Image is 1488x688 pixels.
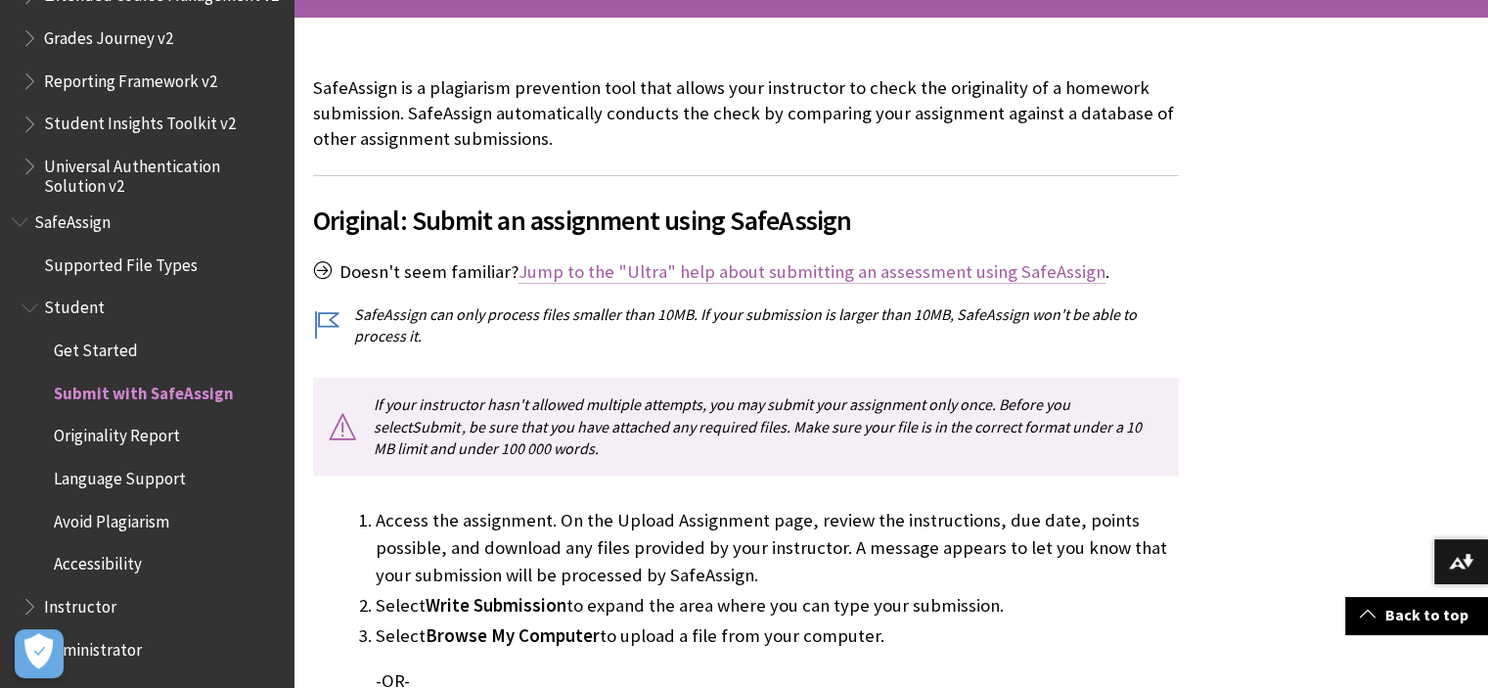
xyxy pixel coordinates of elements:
p: If your instructor hasn't allowed multiple attempts, you may submit your assignment only once. Be... [313,378,1179,475]
span: Universal Authentication Solution v2 [44,150,280,196]
span: Original: Submit an assignment using SafeAssign [313,200,1179,241]
span: SafeAssign [34,206,111,232]
p: Doesn't seem familiar? . [313,259,1179,285]
span: Submit [412,417,460,436]
span: Instructor [44,590,116,617]
span: Language Support [54,462,186,488]
span: Accessibility [54,548,142,574]
span: Browse My Computer [426,624,600,647]
span: Administrator [44,633,142,660]
li: Access the assignment. On the Upload Assignment page, review the instructions, due date, points p... [376,507,1179,589]
span: Get Started [54,334,138,360]
span: Submit with SafeAssign [54,377,234,403]
nav: Book outline for Blackboard SafeAssign [12,206,282,665]
p: SafeAssign can only process files smaller than 10MB. If your submission is larger than 10MB, Safe... [313,303,1179,347]
span: Supported File Types [44,249,198,275]
a: Back to top [1345,597,1488,633]
a: Jump to the "Ultra" help about submitting an assessment using SafeAssign [519,260,1105,284]
span: Student Insights Toolkit v2 [44,108,236,134]
span: Reporting Framework v2 [44,65,217,91]
p: SafeAssign is a plagiarism prevention tool that allows your instructor to check the originality o... [313,75,1179,153]
span: Grades Journey v2 [44,22,173,48]
span: Write Submission [426,594,566,617]
li: Select to expand the area where you can type your submission. [376,592,1179,619]
button: Open Preferences [15,629,64,678]
span: Avoid Plagiarism [54,505,169,531]
span: Student [44,292,105,318]
span: Originality Report [54,420,180,446]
